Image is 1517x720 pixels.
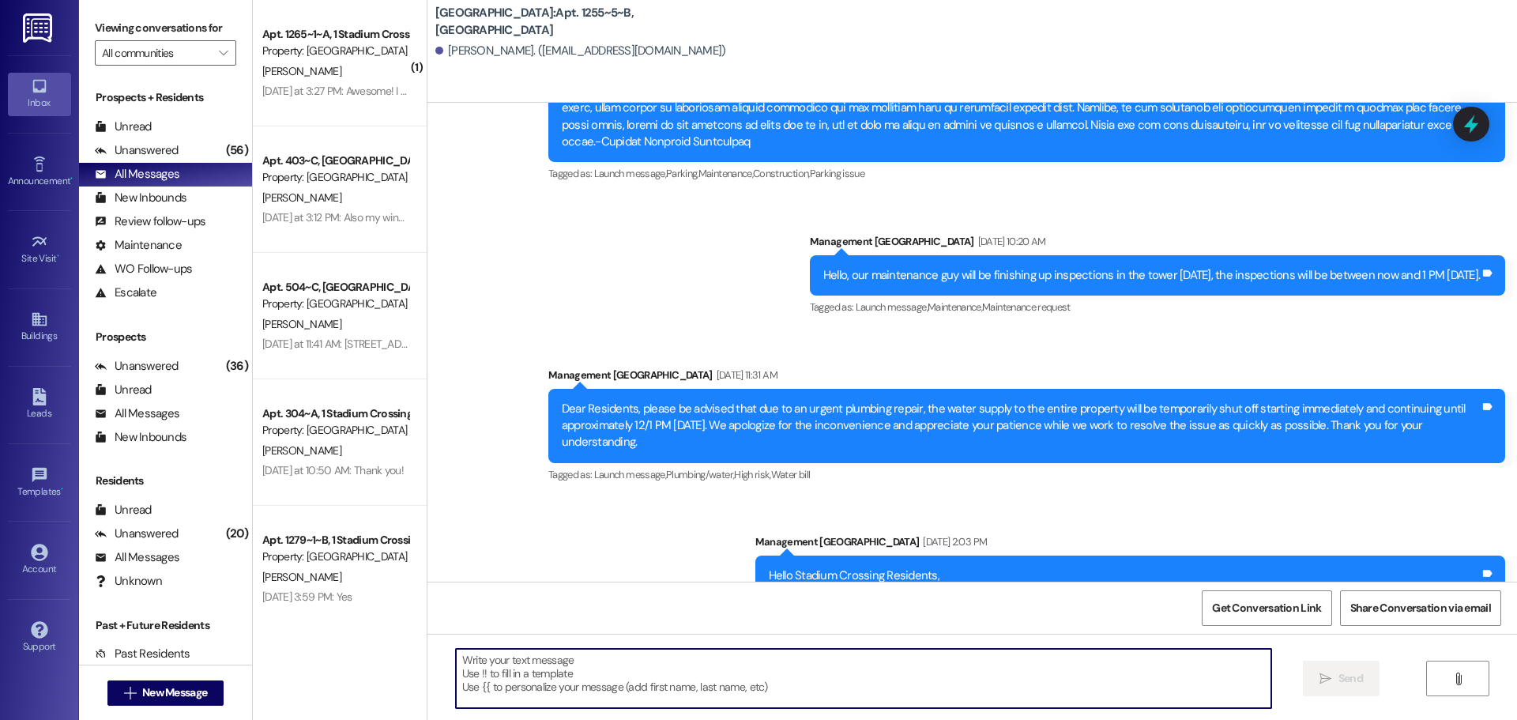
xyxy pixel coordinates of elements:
div: [DATE] at 3:27 PM: Awesome! I can totally do that! [262,84,487,98]
div: [DATE] at 11:41 AM: [STREET_ADDRESS][PERSON_NAME] [262,337,514,351]
div: [DATE] at 10:50 AM: Thank you! [262,463,404,477]
div: Apt. 1279~1~B, 1 Stadium Crossing Guarantors [262,532,408,548]
div: Dear Residents, please be advised that due to an urgent plumbing repair, the water supply to the ... [562,401,1480,451]
span: • [61,484,63,495]
span: Plumbing/water , [666,468,734,481]
span: Water bill [771,468,811,481]
div: All Messages [95,405,179,422]
div: Unanswered [95,526,179,542]
div: (20) [222,522,252,546]
div: Property: [GEOGRAPHIC_DATA] [262,169,408,186]
span: New Message [142,684,207,701]
a: Account [8,539,71,582]
a: Site Visit • [8,228,71,271]
div: (36) [222,354,252,379]
div: Unanswered [95,142,179,159]
div: Tagged as: [548,162,1505,185]
div: Management [GEOGRAPHIC_DATA] [548,367,1505,389]
span: Maintenance request [982,300,1071,314]
div: [DATE] at 3:12 PM: Also my window crown thing at the top fell off on the first couple months and ... [262,210,853,224]
div: Property: [GEOGRAPHIC_DATA] [262,422,408,439]
span: Parking , [666,167,698,180]
div: Prospects + Residents [79,89,252,106]
button: Get Conversation Link [1202,590,1331,626]
span: High risk , [734,468,771,481]
span: Launch message , [594,167,666,180]
span: Maintenance , [698,167,753,180]
div: Escalate [95,285,156,301]
img: ResiDesk Logo [23,13,55,43]
div: Apt. 304~A, 1 Stadium Crossing [262,405,408,422]
a: Inbox [8,73,71,115]
span: Maintenance , [928,300,982,314]
span: Share Conversation via email [1350,600,1491,616]
div: Past Residents [95,646,190,662]
div: New Inbounds [95,190,186,206]
div: [DATE] 11:31 AM [713,367,777,383]
span: [PERSON_NAME] [262,570,341,584]
i:  [124,687,136,699]
div: [DATE] 10:20 AM [974,233,1046,250]
div: (56) [222,138,252,163]
div: [DATE] 3:59 PM: Yes [262,590,352,604]
span: [PERSON_NAME] [262,64,341,78]
a: Buildings [8,306,71,349]
div: Property: [GEOGRAPHIC_DATA] [262,548,408,565]
button: New Message [107,680,224,706]
div: Apt. 504~C, [GEOGRAPHIC_DATA] [262,279,408,296]
div: Hello, our maintenance guy will be finishing up inspections in the tower [DATE], the inspections ... [823,267,1480,284]
div: Unread [95,382,152,398]
span: [PERSON_NAME] [262,443,341,458]
input: All communities [102,40,211,66]
div: Unanswered [95,358,179,375]
div: Property: [GEOGRAPHIC_DATA] [262,43,408,59]
div: Past + Future Residents [79,617,252,634]
span: • [57,251,59,262]
span: Launch message , [594,468,666,481]
div: Apt. 1265~1~A, 1 Stadium Crossing [262,26,408,43]
button: Send [1303,661,1380,696]
div: Maintenance [95,237,182,254]
button: Share Conversation via email [1340,590,1501,626]
div: All Messages [95,549,179,566]
div: [DATE] 2:03 PM [919,533,987,550]
div: New Inbounds [95,429,186,446]
i:  [1319,673,1331,685]
div: Hello Stadium Crossing Residents, We wanted to let you know that there is a WiFi outage and our t... [769,567,1481,618]
i:  [219,47,228,59]
span: Launch message , [856,300,928,314]
div: Unread [95,502,152,518]
div: All Messages [95,166,179,183]
div: [PERSON_NAME]. ([EMAIL_ADDRESS][DOMAIN_NAME]) [435,43,726,59]
b: [GEOGRAPHIC_DATA]: Apt. 1255~5~B, [GEOGRAPHIC_DATA] [435,5,751,39]
div: Management [GEOGRAPHIC_DATA] [755,533,1506,556]
div: Unknown [95,573,162,590]
div: Tagged as: [548,463,1505,486]
div: Management [GEOGRAPHIC_DATA] [810,233,1505,255]
span: • [70,173,73,184]
div: Apt. 403~C, [GEOGRAPHIC_DATA] [262,153,408,169]
div: Residents [79,473,252,489]
span: Send [1338,670,1363,687]
a: Leads [8,383,71,426]
div: Property: [GEOGRAPHIC_DATA] [262,296,408,312]
span: [PERSON_NAME] [262,190,341,205]
div: Prospects [79,329,252,345]
div: Review follow-ups [95,213,205,230]
div: Tagged as: [810,296,1505,319]
i:  [1452,673,1464,685]
div: Unread [95,119,152,135]
label: Viewing conversations for [95,16,236,40]
span: Get Conversation Link [1212,600,1321,616]
span: Construction , [753,167,810,180]
span: [PERSON_NAME] [262,317,341,331]
a: Support [8,616,71,659]
a: Templates • [8,462,71,504]
span: Parking issue [810,167,865,180]
div: WO Follow-ups [95,261,192,277]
